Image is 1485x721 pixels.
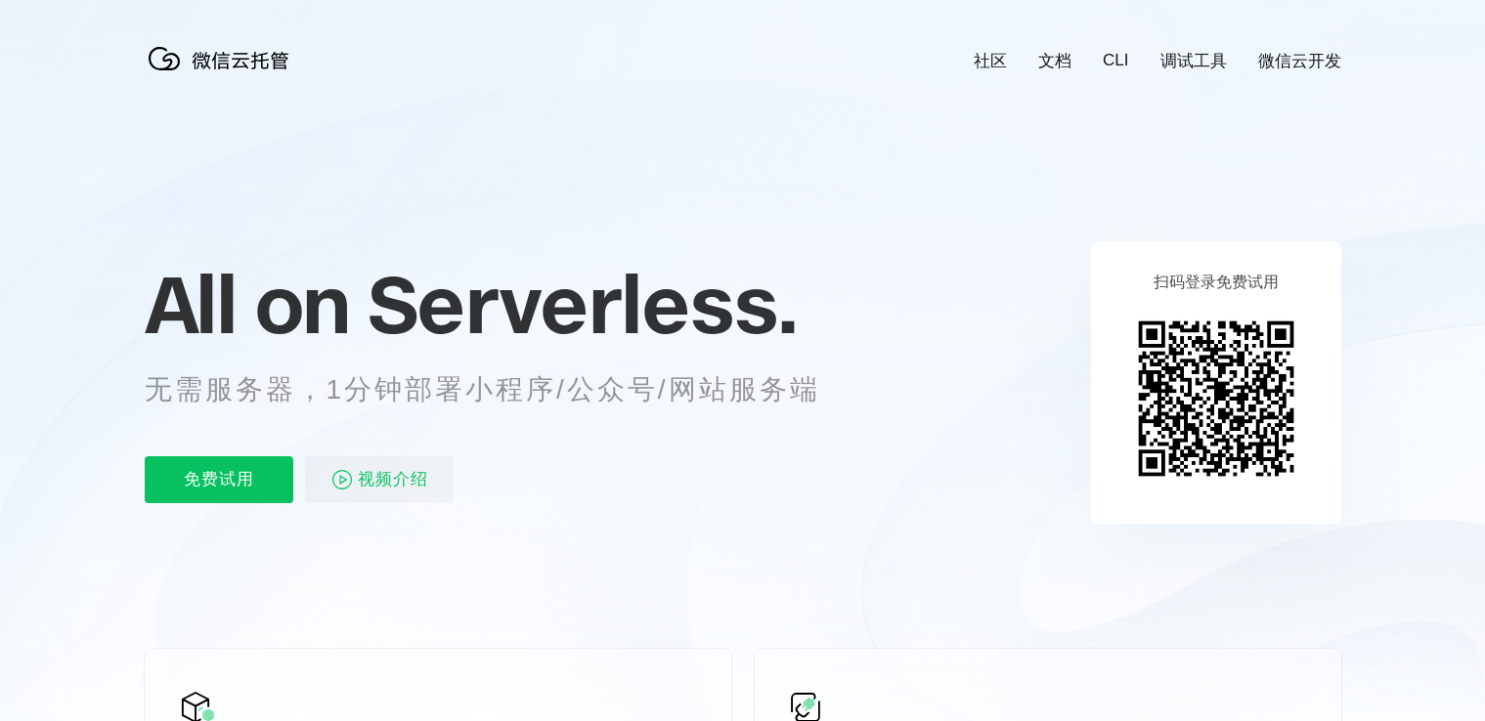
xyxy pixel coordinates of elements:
[145,64,301,81] a: 微信云托管
[1038,50,1071,72] a: 文档
[145,39,301,78] img: 微信云托管
[145,370,856,409] p: 无需服务器，1分钟部署小程序/公众号/网站服务端
[145,255,349,353] span: All on
[330,468,354,491] img: video_play.svg
[145,456,293,503] p: 免费试用
[1160,50,1227,72] a: 调试工具
[368,255,797,353] span: Serverless.
[358,456,428,503] span: 视频介绍
[1154,273,1279,293] p: 扫码登录免费试用
[974,50,1007,72] a: 社区
[1103,51,1128,70] a: CLI
[1258,50,1341,72] a: 微信云开发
